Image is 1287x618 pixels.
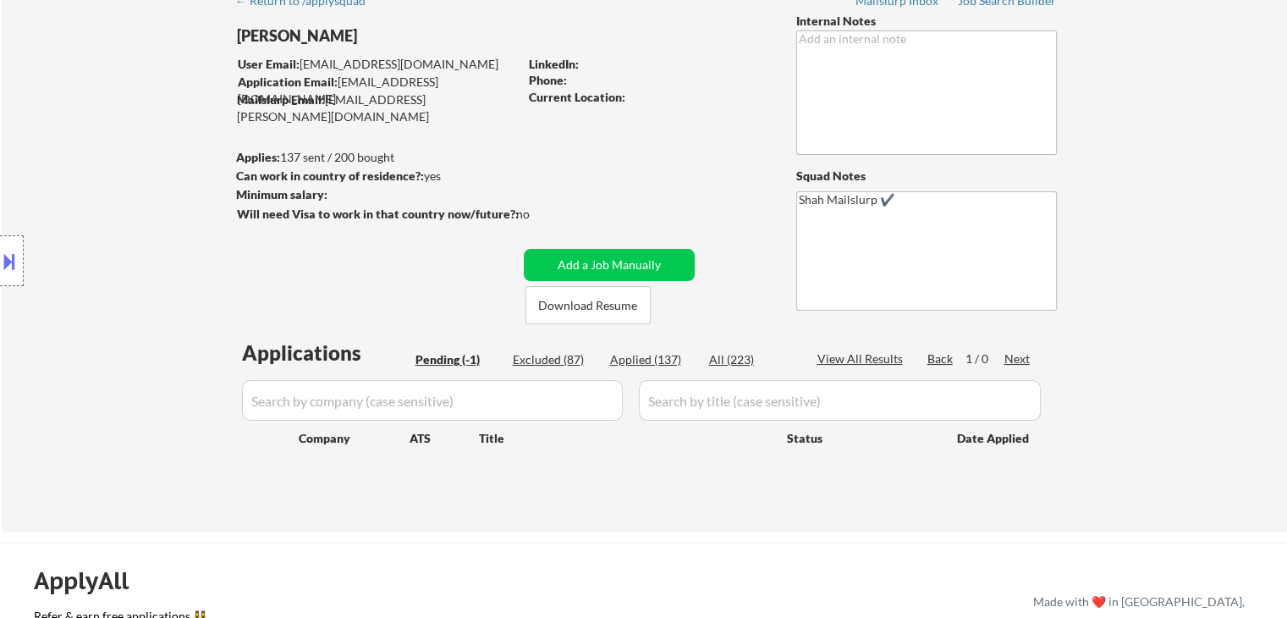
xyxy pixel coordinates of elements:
[238,57,300,71] strong: User Email:
[236,168,424,183] strong: Can work in country of residence?:
[415,351,500,368] div: Pending (-1)
[237,25,585,47] div: [PERSON_NAME]
[410,430,479,447] div: ATS
[237,92,325,107] strong: Mailslurp Email:
[237,207,519,221] strong: Will need Visa to work in that country now/future?:
[238,56,518,73] div: [EMAIL_ADDRESS][DOMAIN_NAME]
[34,566,148,595] div: ApplyAll
[236,168,513,185] div: yes
[796,13,1057,30] div: Internal Notes
[238,74,518,107] div: [EMAIL_ADDRESS][DOMAIN_NAME]
[237,91,518,124] div: [EMAIL_ADDRESS][PERSON_NAME][DOMAIN_NAME]
[516,206,564,223] div: no
[927,350,954,367] div: Back
[236,149,518,166] div: 137 sent / 200 bought
[787,422,932,453] div: Status
[513,351,597,368] div: Excluded (87)
[709,351,794,368] div: All (223)
[242,343,410,363] div: Applications
[817,350,908,367] div: View All Results
[965,350,1004,367] div: 1 / 0
[529,90,625,104] strong: Current Location:
[957,430,1031,447] div: Date Applied
[796,168,1057,185] div: Squad Notes
[1004,350,1031,367] div: Next
[479,430,771,447] div: Title
[610,351,695,368] div: Applied (137)
[238,74,338,89] strong: Application Email:
[529,73,567,87] strong: Phone:
[529,57,579,71] strong: LinkedIn:
[242,380,623,421] input: Search by company (case sensitive)
[299,430,410,447] div: Company
[524,249,695,281] button: Add a Job Manually
[525,286,651,324] button: Download Resume
[639,380,1041,421] input: Search by title (case sensitive)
